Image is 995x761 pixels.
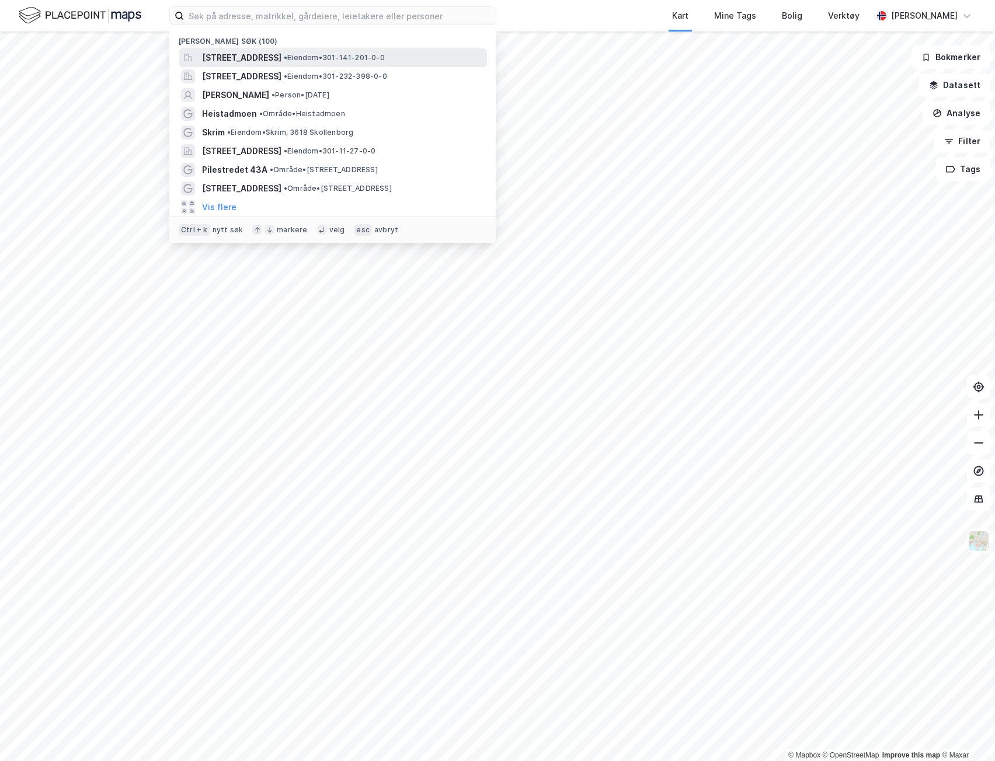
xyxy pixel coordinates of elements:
div: [PERSON_NAME] [891,9,958,23]
span: Eiendom • 301-232-398-0-0 [284,72,387,81]
a: Mapbox [788,751,820,759]
button: Vis flere [202,200,236,214]
span: • [259,109,263,118]
button: Tags [936,158,990,181]
span: Område • [STREET_ADDRESS] [284,184,392,193]
div: avbryt [374,225,398,235]
span: Eiendom • Skrim, 3618 Skollenborg [227,128,353,137]
span: [STREET_ADDRESS] [202,69,281,83]
span: • [227,128,231,137]
img: Z [968,530,990,552]
span: • [270,165,273,174]
div: Bolig [782,9,802,23]
span: Skrim [202,125,225,139]
div: [PERSON_NAME] søk (100) [169,27,496,48]
button: Filter [934,130,990,153]
span: Person • [DATE] [272,90,329,100]
span: [STREET_ADDRESS] [202,181,281,196]
span: • [272,90,275,99]
span: Område • Heistadmoen [259,109,345,118]
div: markere [277,225,307,235]
span: Heistadmoen [202,107,257,121]
input: Søk på adresse, matrikkel, gårdeiere, leietakere eller personer [184,7,496,25]
span: Eiendom • 301-141-201-0-0 [284,53,385,62]
div: Ctrl + k [179,224,210,236]
span: Eiendom • 301-11-27-0-0 [284,146,375,156]
div: nytt søk [213,225,243,235]
span: • [284,53,287,62]
button: Datasett [919,74,990,97]
span: Område • [STREET_ADDRESS] [270,165,378,174]
div: Mine Tags [714,9,756,23]
iframe: Chat Widget [937,705,995,761]
div: Kart [672,9,688,23]
span: Pilestredet 43A [202,163,267,177]
span: • [284,72,287,81]
button: Bokmerker [911,46,990,69]
span: [STREET_ADDRESS] [202,51,281,65]
a: Improve this map [882,751,940,759]
div: velg [329,225,345,235]
a: OpenStreetMap [823,751,879,759]
img: logo.f888ab2527a4732fd821a326f86c7f29.svg [19,5,141,26]
span: [STREET_ADDRESS] [202,144,281,158]
div: esc [354,224,372,236]
span: • [284,184,287,193]
span: [PERSON_NAME] [202,88,269,102]
span: • [284,146,287,155]
button: Analyse [923,102,990,125]
div: Verktøy [828,9,860,23]
div: Kontrollprogram for chat [937,705,995,761]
